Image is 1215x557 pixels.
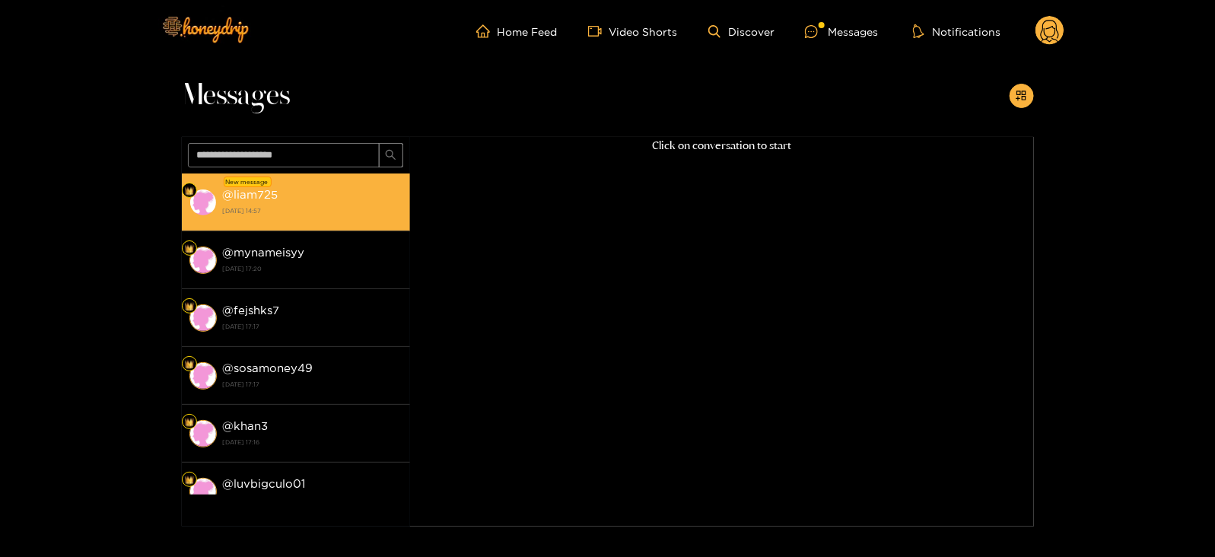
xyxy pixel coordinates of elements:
span: video-camera [588,24,609,38]
img: conversation [189,304,217,332]
span: home [476,24,498,38]
strong: @ liam725 [223,188,278,201]
img: Fan Level [185,418,194,427]
strong: [DATE] 17:20 [223,262,402,275]
strong: [DATE] 17:17 [223,377,402,391]
span: appstore-add [1016,90,1027,103]
p: Click on conversation to start [410,137,1034,154]
strong: [DATE] 17:17 [223,320,402,333]
div: New message [224,177,272,187]
button: search [379,143,403,167]
strong: [DATE] 17:16 [223,493,402,507]
strong: @ sosamoney49 [223,361,313,374]
strong: [DATE] 17:16 [223,435,402,449]
img: conversation [189,362,217,390]
img: Fan Level [185,244,194,253]
span: search [385,149,396,162]
img: Fan Level [185,476,194,485]
button: Notifications [908,24,1005,39]
img: Fan Level [185,360,194,369]
strong: @ mynameisyy [223,246,305,259]
strong: @ fejshks7 [223,304,280,317]
img: conversation [189,420,217,447]
strong: @ luvbigculo01 [223,477,306,490]
img: conversation [189,478,217,505]
img: Fan Level [185,186,194,196]
div: Messages [805,23,878,40]
a: Discover [708,25,774,38]
img: Fan Level [185,302,194,311]
a: Video Shorts [588,24,678,38]
button: appstore-add [1010,84,1034,108]
img: conversation [189,189,217,216]
a: Home Feed [476,24,558,38]
img: conversation [189,247,217,274]
strong: @ khan3 [223,419,269,432]
strong: [DATE] 14:57 [223,204,402,218]
span: Messages [182,78,291,114]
